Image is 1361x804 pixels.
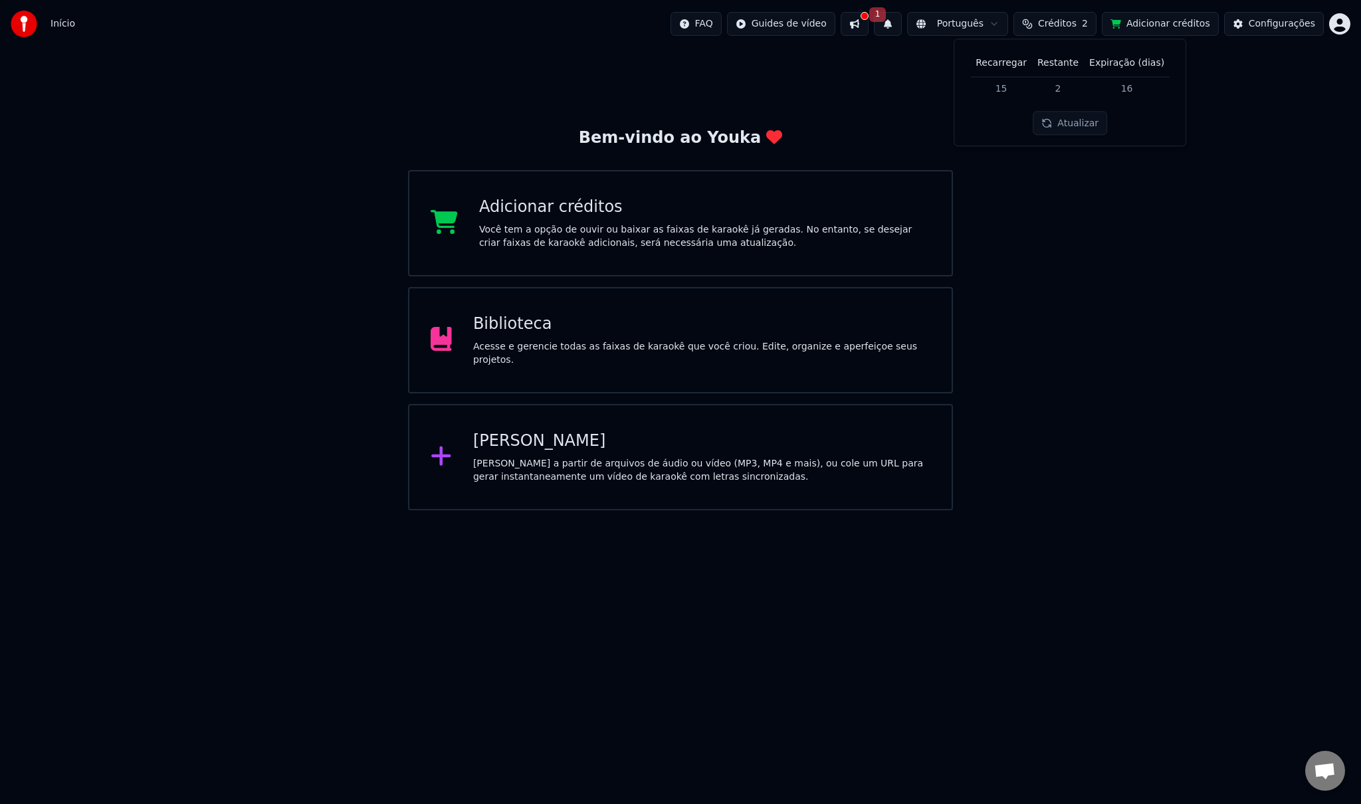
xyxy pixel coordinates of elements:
div: Você tem a opção de ouvir ou baixar as faixas de karaokê já geradas. No entanto, se desejar criar... [479,223,930,250]
button: Configurações [1224,12,1324,36]
img: youka [11,11,37,37]
td: 15 [970,76,1032,100]
button: Adicionar créditos [1102,12,1219,36]
span: 2 [1082,17,1088,31]
span: Início [51,17,75,31]
button: Guides de vídeo [727,12,835,36]
button: FAQ [671,12,722,36]
div: [PERSON_NAME] [473,431,930,452]
td: 16 [1084,76,1170,100]
button: Atualizar [1033,112,1107,136]
div: Adicionar créditos [479,197,930,218]
button: 1 [874,12,902,36]
button: Créditos2 [1013,12,1097,36]
div: Acesse e gerencie todas as faixas de karaokê que você criou. Edite, organize e aperfeiçoe seus pr... [473,340,930,367]
th: Recarregar [970,50,1032,76]
th: Restante [1032,50,1084,76]
th: Expiração (dias) [1084,50,1170,76]
div: Bem-vindo ao Youka [579,128,782,149]
td: 2 [1032,76,1084,100]
div: Configurações [1249,17,1315,31]
span: Créditos [1038,17,1077,31]
a: Conversa aberta [1305,751,1345,791]
div: Biblioteca [473,314,930,335]
span: 1 [869,7,887,22]
nav: breadcrumb [51,17,75,31]
div: [PERSON_NAME] a partir de arquivos de áudio ou vídeo (MP3, MP4 e mais), ou cole um URL para gerar... [473,457,930,484]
